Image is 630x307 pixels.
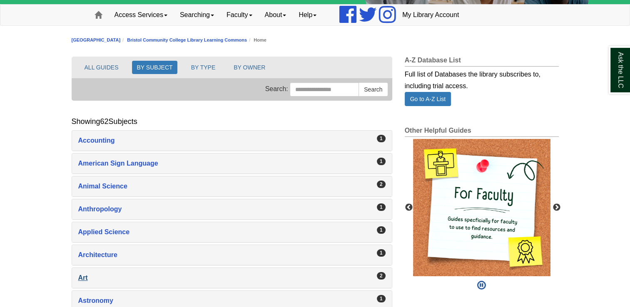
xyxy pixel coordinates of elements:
button: Search [359,82,388,97]
a: Applied Science [78,226,386,238]
h2: A-Z Database List [405,57,559,67]
nav: breadcrumb [72,36,559,44]
a: [GEOGRAPHIC_DATA] [72,37,121,42]
a: Go to A-Z List [405,92,451,106]
a: Access Services [108,5,174,25]
button: Next [553,203,561,212]
div: This box contains rotating images [413,139,550,276]
a: Architecture [78,249,386,261]
button: BY SUBJECT [132,61,177,74]
span: 62 [100,117,109,126]
span: Search: [265,86,288,93]
a: About [259,5,293,25]
a: Accounting [78,135,386,146]
a: American Sign Language [78,158,386,169]
button: Previous [405,203,413,212]
div: 2 [377,272,386,280]
div: 1 [377,295,386,302]
div: 1 [377,226,386,234]
a: Anthropology [78,203,386,215]
h2: Other Helpful Guides [405,127,559,137]
a: Art [78,272,386,284]
button: Pause [475,276,488,295]
h2: Showing Subjects [72,117,137,126]
input: Search this Group [290,82,359,97]
div: 2 [377,181,386,188]
div: 1 [377,203,386,211]
a: Searching [174,5,220,25]
div: Full list of Databases the library subscribes to, including trial access. [405,67,559,92]
div: 1 [377,249,386,257]
a: Animal Science [78,181,386,192]
a: Astronomy [78,295,386,307]
div: 1 [377,135,386,142]
a: Faculty [220,5,259,25]
a: Bristol Community College Library Learning Commons [127,37,247,42]
div: 1 [377,158,386,165]
a: Help [292,5,323,25]
img: For Faculty: Guides specifically for faculty to use to find resources and guidance [413,139,550,276]
button: ALL GUIDES [80,61,123,74]
button: BY OWNER [229,61,270,74]
button: BY TYPE [187,61,220,74]
a: My Library Account [396,5,465,25]
li: Home [247,36,266,44]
